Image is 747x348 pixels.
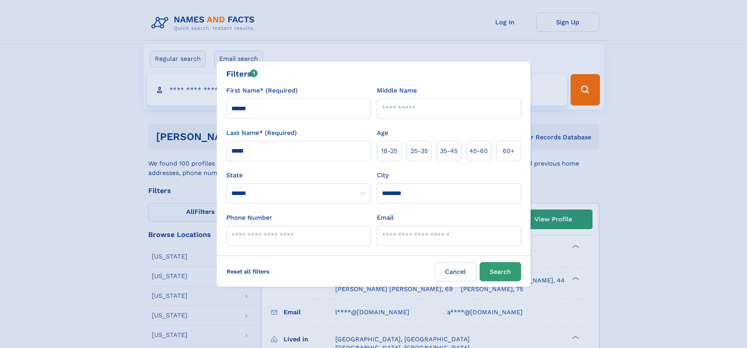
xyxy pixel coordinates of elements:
span: 35‑45 [440,146,458,156]
label: Reset all filters [222,262,274,281]
label: Middle Name [377,86,417,95]
label: Phone Number [226,213,272,222]
label: State [226,171,371,180]
label: Age [377,128,388,138]
label: Cancel [435,262,476,281]
label: City [377,171,389,180]
label: First Name* (Required) [226,86,298,95]
span: 45‑60 [469,146,488,156]
span: 25‑35 [411,146,428,156]
button: Search [480,262,521,281]
span: 18‑25 [381,146,397,156]
label: Last Name* (Required) [226,128,297,138]
div: Filters [226,68,258,80]
span: 60+ [503,146,514,156]
label: Email [377,213,394,222]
